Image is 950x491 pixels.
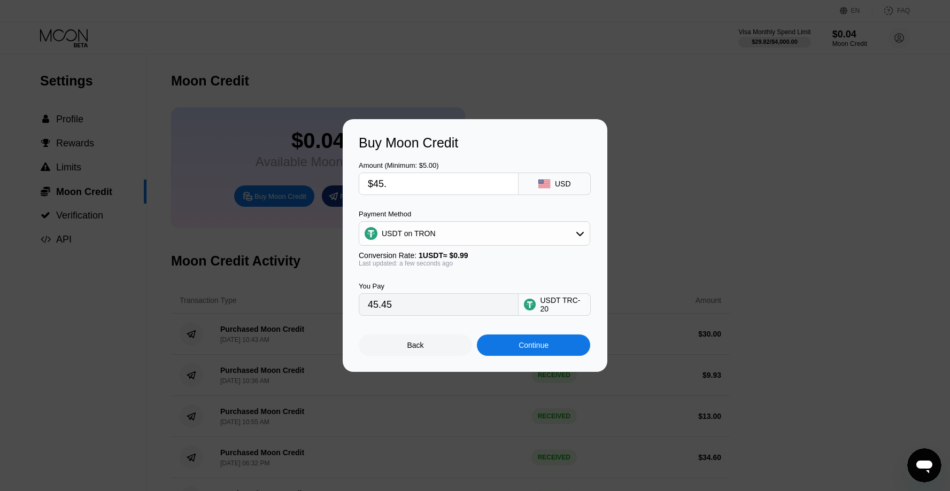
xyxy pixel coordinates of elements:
div: Continue [519,341,549,349]
div: Continue [477,334,590,356]
input: $0.00 [368,173,509,194]
div: Back [407,341,424,349]
div: Back [359,334,472,356]
div: USD [555,180,571,188]
iframe: Button to launch messaging window [907,448,941,482]
div: USDT on TRON [382,229,436,238]
div: Last updated: a few seconds ago [359,260,590,267]
div: You Pay [359,282,519,290]
div: USDT on TRON [359,223,590,244]
div: Conversion Rate: [359,251,590,260]
div: USDT TRC-20 [540,296,585,313]
div: Buy Moon Credit [359,135,591,151]
span: 1 USDT ≈ $0.99 [419,251,468,260]
div: Amount (Minimum: $5.00) [359,161,519,169]
div: Payment Method [359,210,590,218]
